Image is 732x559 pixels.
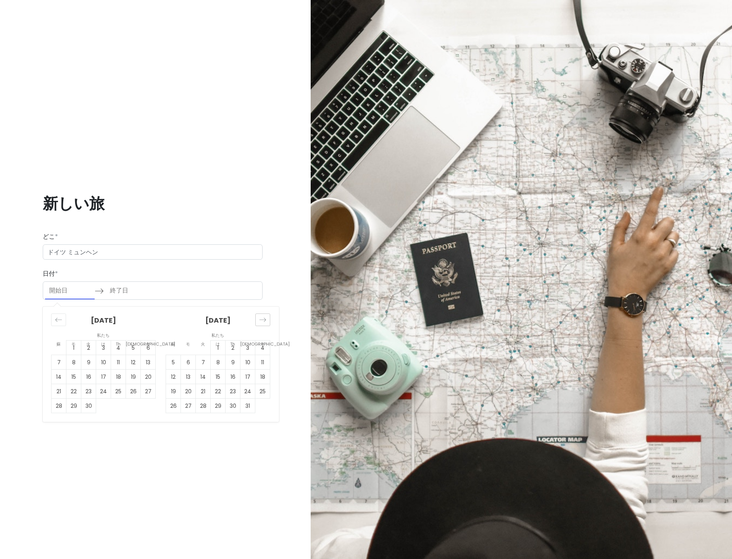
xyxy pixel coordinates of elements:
[215,388,221,395] font: 22
[87,344,90,352] font: 2
[231,359,235,366] font: 9
[73,344,74,352] font: 1
[255,384,270,399] td: チェックイン日は2025年10月25日（土）をお選びください。空室があります。
[255,355,270,370] td: チェックイン日は2025年10月11日（土）をお選びください。空室があります。
[71,341,76,347] font: モ
[171,341,175,347] font: 蘇
[185,402,192,410] font: 27
[216,359,220,366] font: 8
[66,384,81,399] td: チェックイン日は2025年9月22日（月）をお選びください。空室があります。
[145,388,152,395] font: 27
[226,384,240,399] td: チェックイン日は2025年10月23日（木）をお選びください。空室があります。
[56,388,61,395] font: 21
[43,244,263,260] input: 都市（例：ニューヨーク）
[86,373,91,381] font: 16
[196,384,211,399] td: チェックイン日は2025年10月21日（火）をお選びください。空室があります。
[185,388,192,395] font: 20
[181,399,196,413] td: チェックイン日は2025年10月27日（月）をお選びください。空室があります。
[166,384,181,399] td: チェックイン日は2025年10月19日（日）をお選びください。空室があります。
[211,355,226,370] td: チェックイン日は2025年10月8日（水）をお選びください。空室があります。
[43,193,105,214] font: 新しい旅
[171,373,176,381] font: 12
[240,341,290,347] font: [DEMOGRAPHIC_DATA]
[116,373,121,381] font: 18
[52,355,66,370] td: チェックイン日は2025年9月7日（日）をお選びください。空室があります。
[260,373,265,381] font: 18
[166,399,181,413] td: チェックイン日は2025年10月26日（日）をお選びください。空室があります。
[131,373,136,381] font: 19
[101,373,106,381] font: 17
[147,344,150,352] font: 6
[260,341,264,347] font: サ
[187,359,190,366] font: 6
[116,344,120,352] font: 4
[72,359,76,366] font: 8
[102,344,105,352] font: 3
[181,355,196,370] td: チェックイン日は2025年10月6日（月）をお選びください。空室があります。
[52,399,66,413] td: チェックイン日は2025年9月28日（日）をお選びください。空室があります。
[51,313,66,326] div: 前の月に切り替えるには、前に戻ります。
[106,282,155,299] input: 終了日
[111,384,126,399] td: チェックイン日は2025年9月25日（木）をお選びください。空室があります。
[45,282,95,299] input: 開始日
[255,370,270,384] td: チェックイン日は2025年10月18日（土）をお選びください。空室があります。
[96,355,111,370] td: チェックイン日は2025年9月10日（水）をお選びください。空室があります。
[261,344,264,352] font: 4
[230,402,236,410] font: 30
[56,341,61,347] font: 蘇
[245,402,250,410] font: 31
[240,355,255,370] td: チェックイン日は2025年10月10日（金）をお選びください。空室があります。
[245,359,250,366] font: 10
[130,388,137,395] font: 26
[100,388,107,395] font: 24
[172,359,175,366] font: 5
[71,402,77,410] font: 29
[196,355,211,370] td: チェックイン日は2025年10月7日（火）をお選びください。空室があります。
[226,399,240,413] td: チェックイン日は2025年10月30日（木）をお選びください。空室があります。
[43,307,279,422] div: カレンダー
[132,344,135,352] font: 5
[201,388,205,395] font: 21
[71,373,76,381] font: 15
[230,341,235,347] font: Th
[181,384,196,399] td: チェックイン日は2025年10月20日（月）をお選びください。空室があります。
[205,315,231,325] font: [DATE]
[66,370,81,384] td: チェックイン日は2025年9月15日（月）をお選びください。空室があります。
[166,355,181,370] td: チェックイン日は2025年10月5日（日）をお選びください。空室があります。
[141,355,156,370] td: チェックイン日は2025年9月13日（土）をお選びください。空室があります。
[115,388,121,395] font: 25
[86,341,90,347] font: 火
[111,370,126,384] td: チェックイン日は2025年9月18日（木）をお選びください。空室があります。
[255,313,270,326] div: 次の月に切り替えるには、先に進みます。
[43,232,55,241] font: どこ
[81,399,96,413] td: チェックイン日は2025年9月30日（火）をお選びください。空室があります。
[211,399,226,413] td: チェックイン日は2025年10月29日（水）をお選びください。空室があります。
[101,359,106,366] font: 10
[246,344,249,352] font: 3
[81,355,96,370] td: チェックイン日は2025年9月9日（火）をお選びください。空室があります。
[200,373,206,381] font: 14
[216,373,220,381] font: 15
[186,373,190,381] font: 13
[171,388,176,395] font: 19
[200,402,206,410] font: 28
[85,388,92,395] font: 23
[96,384,111,399] td: チェックイン日は2025年9月24日（水）をお選びください。空室があります。
[217,344,219,352] font: 1
[240,384,255,399] td: チェックイン日は2025年10月24日（金）をお選びください。空室があります。
[126,384,141,399] td: チェックイン日は2025年9月26日（金）をお選びください。空室があります。
[52,384,66,399] td: チェックイン日は2025年9月21日（日）をお選びください。空室があります。
[141,384,156,399] td: チェックイン日は2025年9月27日（土）をお選びください。空室があります。
[261,359,264,366] font: 11
[57,359,61,366] font: 7
[66,355,81,370] td: チェックイン日は2025年9月8日（月）をお選びください。空室があります。
[196,370,211,384] td: チェックイン日は2025年10月14日（火）をお選びください。空室があります。
[240,370,255,384] td: チェックイン日は2025年10月17日（金）をお選びください。空室があります。
[146,341,150,347] font: サ
[43,269,55,278] font: 日付
[215,402,221,410] font: 29
[71,388,77,395] font: 22
[146,359,150,366] font: 13
[96,370,111,384] td: チェックイン日は2025年9月17日（水）をお選びください。空室があります。
[126,355,141,370] td: チェックイン日は2025年9月12日（金）をお選びください。空室があります。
